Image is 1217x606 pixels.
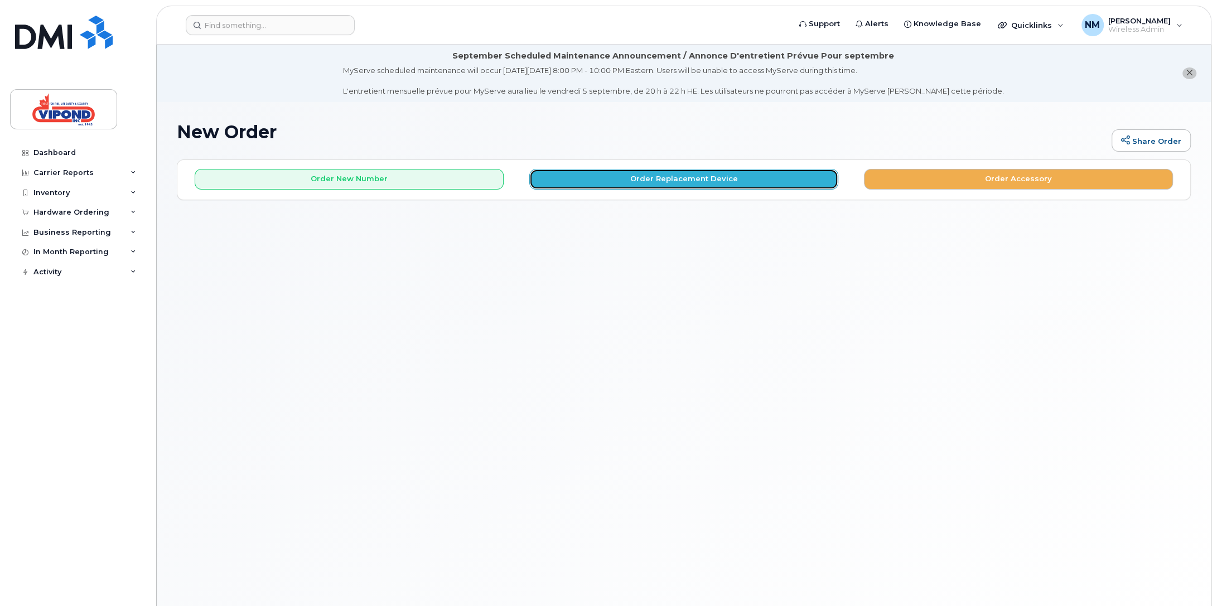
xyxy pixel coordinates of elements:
[343,65,1004,96] div: MyServe scheduled maintenance will occur [DATE][DATE] 8:00 PM - 10:00 PM Eastern. Users will be u...
[529,169,838,190] button: Order Replacement Device
[1182,67,1196,79] button: close notification
[195,169,504,190] button: Order New Number
[864,169,1173,190] button: Order Accessory
[177,122,1106,142] h1: New Order
[452,50,894,62] div: September Scheduled Maintenance Announcement / Annonce D'entretient Prévue Pour septembre
[1112,129,1191,152] a: Share Order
